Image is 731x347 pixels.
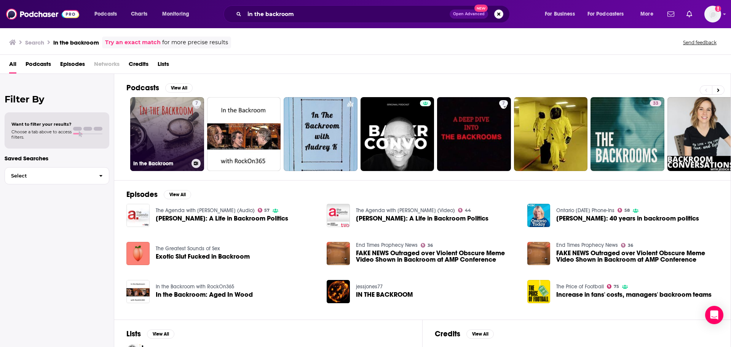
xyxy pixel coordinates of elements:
[556,215,699,222] span: [PERSON_NAME]: 40 years in backroom politics
[356,215,488,222] span: [PERSON_NAME]: A Life in Backroom Politics
[192,100,201,106] a: 7
[126,329,141,339] h2: Lists
[156,207,255,214] a: The Agenda with Steve Paikin (Audio)
[428,244,433,247] span: 36
[327,242,350,265] img: FAKE NEWS Outraged over Violent Obscure Meme Video Shown in Backroom at AMP Conference
[628,244,633,247] span: 36
[704,6,721,22] button: Show profile menu
[129,58,148,74] a: Credits
[60,58,85,74] a: Episodes
[156,253,250,260] a: Exotic Slut Fucked in Backroom
[618,208,630,213] a: 58
[527,204,551,227] a: Pat Sorbara: 40 years in backroom politics
[157,8,199,20] button: open menu
[681,39,719,46] button: Send feedback
[635,8,663,20] button: open menu
[527,242,551,265] img: FAKE NEWS Outraged over Violent Obscure Meme Video Shown in Backroom at AMP Conference
[650,100,661,106] a: 33
[705,306,723,324] div: Open Intercom Messenger
[653,100,658,107] span: 33
[258,208,270,213] a: 57
[6,7,79,21] img: Podchaser - Follow, Share and Rate Podcasts
[11,129,72,140] span: Choose a tab above to access filters.
[195,100,198,107] span: 7
[556,291,712,298] a: Increase in fans' costs, managers' backroom teams
[583,8,635,20] button: open menu
[356,242,418,248] a: End Times Prophecy News
[545,9,575,19] span: For Business
[474,5,488,12] span: New
[556,283,604,290] a: The Price of Football
[162,38,228,47] span: for more precise results
[502,100,505,107] span: 7
[156,245,220,252] a: The Greatest Sounds of Sex
[94,9,117,19] span: Podcasts
[465,209,471,212] span: 44
[5,94,109,105] h2: Filter By
[437,97,511,171] a: 7
[556,250,718,263] a: FAKE NEWS Outraged over Violent Obscure Meme Video Shown in Backroom at AMP Conference
[53,39,99,46] h3: in the backroom
[499,100,508,106] a: 7
[126,280,150,303] img: In the Backroom: Aged In Wood
[126,83,193,93] a: PodcastsView All
[156,291,253,298] a: In the Backroom: Aged In Wood
[458,208,471,213] a: 44
[126,83,159,93] h2: Podcasts
[11,122,72,127] span: Want to filter your results?
[421,243,433,248] a: 36
[640,9,653,19] span: More
[126,8,152,20] a: Charts
[683,8,695,21] a: Show notifications dropdown
[126,242,150,265] img: Exotic Slut Fucked in Backroom
[664,8,677,21] a: Show notifications dropdown
[356,283,383,290] a: jessjones77
[9,58,16,74] span: All
[156,215,288,222] a: Pat Sorbara: A Life in Backroom Politics
[156,283,234,290] a: In the Backroom with RockOn365
[435,329,460,339] h2: Credits
[356,207,455,214] a: The Agenda with Steve Paikin (Video)
[453,12,485,16] span: Open Advanced
[556,215,699,222] a: Pat Sorbara: 40 years in backroom politics
[356,291,413,298] a: IN THE BACKROOM
[165,83,193,93] button: View All
[133,160,188,167] h3: In the Backroom
[26,58,51,74] span: Podcasts
[131,9,147,19] span: Charts
[158,58,169,74] a: Lists
[621,243,633,248] a: 36
[89,8,127,20] button: open menu
[704,6,721,22] img: User Profile
[527,280,551,303] img: Increase in fans' costs, managers' backroom teams
[327,280,350,303] img: IN THE BACKROOM
[130,97,204,171] a: 7In the Backroom
[539,8,584,20] button: open menu
[5,167,109,184] button: Select
[244,8,450,20] input: Search podcasts, credits, & more...
[435,329,494,339] a: CreditsView All
[327,204,350,227] img: Pat Sorbara: A Life in Backroom Politics
[356,250,518,263] a: FAKE NEWS Outraged over Violent Obscure Meme Video Shown in Backroom at AMP Conference
[264,209,270,212] span: 57
[715,6,721,12] svg: Add a profile image
[556,207,614,214] a: Ontario Today Phone-Ins
[164,190,191,199] button: View All
[162,9,189,19] span: Monitoring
